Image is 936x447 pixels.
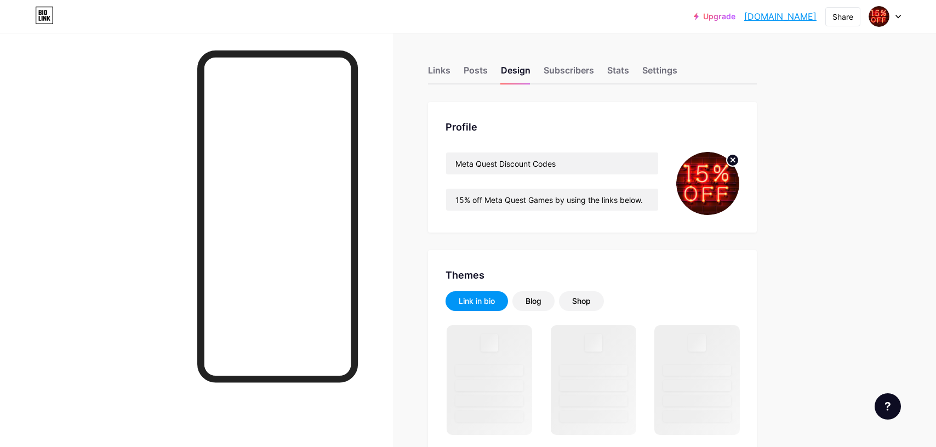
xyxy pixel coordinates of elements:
[607,64,629,83] div: Stats
[869,6,889,27] img: metadiscountcodes
[832,11,853,22] div: Share
[446,152,658,174] input: Name
[572,296,591,307] div: Shop
[694,12,735,21] a: Upgrade
[446,120,739,134] div: Profile
[428,64,450,83] div: Links
[464,64,488,83] div: Posts
[459,296,495,307] div: Link in bio
[446,189,658,211] input: Bio
[642,64,677,83] div: Settings
[501,64,530,83] div: Design
[676,152,739,215] img: metadiscountcodes
[446,268,739,282] div: Themes
[544,64,594,83] div: Subscribers
[526,296,541,307] div: Blog
[744,10,817,23] a: [DOMAIN_NAME]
